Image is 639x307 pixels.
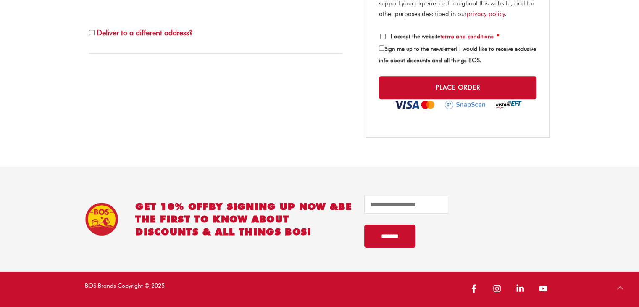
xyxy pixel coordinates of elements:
[379,45,536,64] span: Sign me up to the newsletter! I would like to receive exclusive info about discounts and all thin...
[380,34,386,39] input: I accept the websiteterms and conditions *
[495,101,522,109] img: Pay with InstantEFT
[394,101,435,109] img: Pay with Visa and Mastercard
[89,30,95,35] input: Deliver to a different address?
[97,28,193,37] span: Deliver to a different address?
[535,280,554,297] a: youtube
[85,202,118,236] img: BOS Ice Tea
[489,280,510,297] a: instagram
[445,101,486,109] img: Pay with SnapScan
[76,280,320,299] div: BOS Brands Copyright © 2025
[379,76,536,99] button: Place order
[209,201,339,212] span: BY SIGNING UP NOW &
[379,45,384,51] input: Sign me up to the newsletter! I would like to receive exclusive info about discounts and all thin...
[465,280,487,297] a: facebook-f
[497,33,500,40] abbr: required
[135,200,352,238] h2: GET 10% OFF be the first to know about discounts & all things BOS!
[440,33,494,40] a: terms and conditions
[467,10,505,18] a: privacy policy
[391,33,494,40] span: I accept the website
[512,280,533,297] a: linkedin-in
